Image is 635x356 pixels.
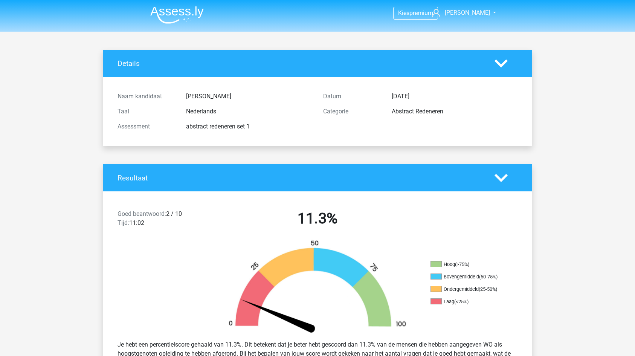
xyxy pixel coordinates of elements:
div: (50-75%) [479,274,498,280]
h4: Details [118,59,483,68]
span: Kies [398,9,409,17]
div: (<25%) [454,299,469,304]
div: Categorie [317,107,386,116]
div: Naam kandidaat [112,92,180,101]
h2: 11.3% [220,209,415,228]
div: Abstract Redeneren [386,107,523,116]
li: Ondergemiddeld [430,286,506,293]
h4: Resultaat [118,174,483,182]
div: abstract redeneren set 1 [180,122,317,131]
div: Nederlands [180,107,317,116]
span: Tijd: [118,219,129,226]
img: Assessly [150,6,204,24]
img: 11.7cf39f6cac3f.png [216,240,419,334]
div: 2 / 10 11:02 [112,209,215,231]
a: [PERSON_NAME] [429,8,491,17]
span: premium [409,9,433,17]
div: Assessment [112,122,180,131]
span: [PERSON_NAME] [445,9,490,16]
div: Datum [317,92,386,101]
a: Kiespremium [394,8,438,18]
li: Laag [430,298,506,305]
div: Taal [112,107,180,116]
li: Bovengemiddeld [430,273,506,280]
div: [DATE] [386,92,523,101]
li: Hoog [430,261,506,268]
div: (>75%) [455,261,469,267]
div: (25-50%) [479,286,497,292]
div: [PERSON_NAME] [180,92,317,101]
span: Goed beantwoord: [118,210,166,217]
